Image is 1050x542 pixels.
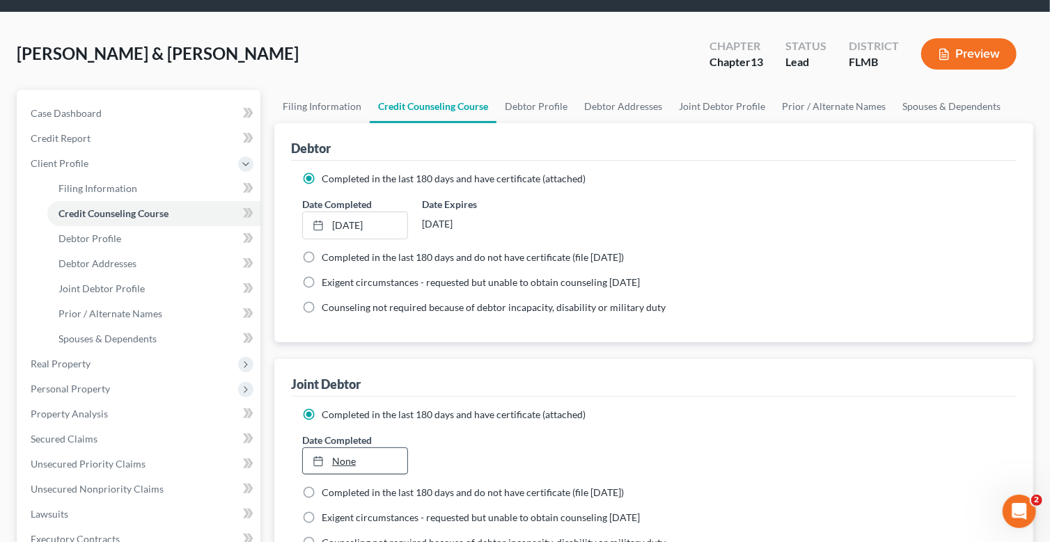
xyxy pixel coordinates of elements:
span: Completed in the last 180 days and have certificate (attached) [322,173,586,184]
span: [PERSON_NAME] & [PERSON_NAME] [17,43,299,63]
span: Prior / Alternate Names [58,308,162,319]
span: Credit Counseling Course [58,207,169,219]
span: Secured Claims [31,433,97,445]
span: Lawsuits [31,508,68,520]
span: Completed in the last 180 days and do not have certificate (file [DATE]) [322,251,624,263]
a: [DATE] [303,212,407,239]
div: Joint Debtor [291,376,361,392]
a: Unsecured Priority Claims [19,452,260,477]
span: Case Dashboard [31,107,102,119]
span: Completed in the last 180 days and do not have certificate (file [DATE]) [322,486,624,498]
a: Credit Report [19,126,260,151]
span: Unsecured Priority Claims [31,458,146,470]
span: Client Profile [31,157,88,169]
span: Real Property [31,358,91,369]
div: Status [785,38,826,54]
div: [DATE] [422,212,528,237]
div: District [849,38,899,54]
a: Prior / Alternate Names [774,90,894,123]
label: Date Completed [302,197,372,212]
a: Unsecured Nonpriority Claims [19,477,260,502]
a: Filing Information [274,90,370,123]
span: 2 [1031,495,1042,506]
label: Date Completed [302,433,372,447]
a: Debtor Profile [47,226,260,251]
div: FLMB [849,54,899,70]
a: Property Analysis [19,401,260,427]
span: Credit Report [31,132,91,144]
span: Personal Property [31,383,110,394]
span: Debtor Profile [58,232,121,244]
a: Filing Information [47,176,260,201]
a: Joint Debtor Profile [47,276,260,301]
a: Case Dashboard [19,101,260,126]
a: Secured Claims [19,427,260,452]
a: Debtor Addresses [576,90,671,123]
span: Debtor Addresses [58,257,136,269]
span: Exigent circumstances - requested but unable to obtain counseling [DATE] [322,511,640,523]
a: None [303,448,407,475]
div: Debtor [291,140,331,157]
iframe: Intercom live chat [1003,495,1036,528]
div: Lead [785,54,826,70]
a: Debtor Addresses [47,251,260,276]
span: Unsecured Nonpriority Claims [31,483,164,495]
a: Prior / Alternate Names [47,301,260,326]
a: Lawsuits [19,502,260,527]
label: Date Expires [422,197,528,212]
span: Joint Debtor Profile [58,282,145,294]
div: Chapter [710,38,763,54]
a: Credit Counseling Course [370,90,496,123]
span: Completed in the last 180 days and have certificate (attached) [322,408,586,420]
span: Counseling not required because of debtor incapacity, disability or military duty [322,301,666,313]
span: Property Analysis [31,408,108,420]
span: 13 [751,55,763,68]
span: Spouses & Dependents [58,333,157,344]
a: Debtor Profile [496,90,576,123]
button: Preview [921,38,1017,70]
a: Joint Debtor Profile [671,90,774,123]
span: Exigent circumstances - requested but unable to obtain counseling [DATE] [322,276,640,288]
a: Spouses & Dependents [47,326,260,351]
a: Spouses & Dependents [894,90,1009,123]
span: Filing Information [58,182,137,194]
a: Credit Counseling Course [47,201,260,226]
div: Chapter [710,54,763,70]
